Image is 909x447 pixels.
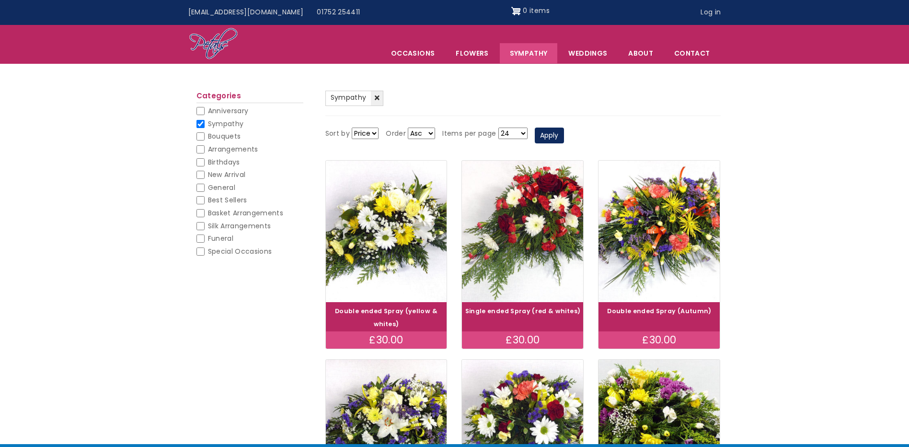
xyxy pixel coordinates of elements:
span: General [208,183,235,192]
span: Bouquets [208,131,241,141]
a: Sympathy [500,43,558,63]
a: Double ended Spray (Autumn) [607,307,711,315]
span: 0 items [523,6,549,15]
span: Occasions [381,43,445,63]
span: Birthdays [208,157,240,167]
a: Single ended Spray (red & whites) [465,307,581,315]
a: Log in [694,3,727,22]
div: £30.00 [462,331,583,349]
a: Sympathy [325,91,384,106]
span: Funeral [208,234,233,243]
span: Basket Arrangements [208,208,284,218]
span: Sympathy [331,93,367,102]
span: Sympathy [208,119,244,129]
label: Items per page [442,128,496,140]
img: Home [189,27,238,61]
img: Shopping cart [511,3,521,19]
span: Special Occasions [208,247,272,256]
div: £30.00 [326,331,447,349]
h2: Categories [196,92,303,103]
img: Double ended Spray (yellow & whites) [326,161,447,302]
img: Double ended Spray (Autumn) [598,161,720,302]
span: Anniversary [208,106,249,116]
a: Double ended Spray (yellow & whites) [335,307,437,328]
label: Sort by [325,128,350,140]
a: Flowers [446,43,498,63]
img: Single ended Spray (red & whites) [462,161,583,302]
a: About [618,43,663,63]
a: [EMAIL_ADDRESS][DOMAIN_NAME] [182,3,311,22]
a: Contact [664,43,720,63]
span: Arrangements [208,144,258,154]
label: Order [386,128,406,140]
a: Shopping cart 0 items [511,3,550,19]
div: £30.00 [598,331,720,349]
span: Silk Arrangements [208,221,271,231]
button: Apply [535,128,564,144]
span: Best Sellers [208,195,247,205]
a: 01752 254411 [310,3,367,22]
span: New Arrival [208,170,246,179]
span: Weddings [558,43,617,63]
